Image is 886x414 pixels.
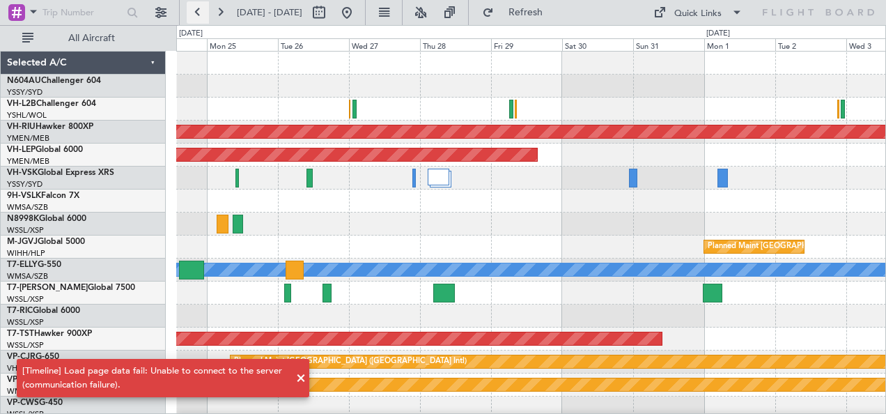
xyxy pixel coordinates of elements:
[7,248,45,259] a: WIHH/HLP
[7,156,49,167] a: YMEN/MEB
[237,6,302,19] span: [DATE] - [DATE]
[646,1,749,24] button: Quick Links
[7,123,93,131] a: VH-RIUHawker 800XP
[7,100,36,108] span: VH-L2B
[7,179,42,190] a: YSSY/SYD
[278,38,349,51] div: Tue 26
[7,261,38,269] span: T7-ELLY
[7,261,61,269] a: T7-ELLYG-550
[7,317,44,328] a: WSSL/XSP
[7,123,36,131] span: VH-RIU
[7,133,49,144] a: YMEN/MEB
[674,7,722,21] div: Quick Links
[704,38,775,51] div: Mon 1
[7,330,92,338] a: T7-TSTHawker 900XP
[7,284,135,292] a: T7-[PERSON_NAME]Global 7500
[7,294,44,305] a: WSSL/XSP
[497,8,555,17] span: Refresh
[7,77,41,85] span: N604AU
[7,340,44,351] a: WSSL/XSP
[775,38,846,51] div: Tue 2
[7,238,85,246] a: M-JGVJGlobal 5000
[633,38,704,51] div: Sun 31
[7,87,42,98] a: YSSY/SYD
[207,38,278,51] div: Mon 25
[7,330,34,338] span: T7-TST
[7,77,101,85] a: N604AUChallenger 604
[7,100,96,108] a: VH-L2BChallenger 604
[7,238,38,246] span: M-JGVJ
[420,38,491,51] div: Thu 28
[7,215,86,223] a: N8998KGlobal 6000
[7,169,38,177] span: VH-VSK
[7,271,48,282] a: WMSA/SZB
[7,146,36,154] span: VH-LEP
[179,28,203,40] div: [DATE]
[7,192,41,200] span: 9H-VSLK
[7,202,48,213] a: WMSA/SZB
[7,146,83,154] a: VH-LEPGlobal 6000
[349,38,420,51] div: Wed 27
[7,169,114,177] a: VH-VSKGlobal Express XRS
[491,38,562,51] div: Fri 29
[7,110,47,121] a: YSHL/WOL
[7,307,80,315] a: T7-RICGlobal 6000
[708,236,871,257] div: Planned Maint [GEOGRAPHIC_DATA] (Seletar)
[15,27,151,49] button: All Aircraft
[7,215,39,223] span: N8998K
[7,307,33,315] span: T7-RIC
[234,351,467,372] div: Planned Maint [GEOGRAPHIC_DATA] ([GEOGRAPHIC_DATA] Intl)
[562,38,633,51] div: Sat 30
[7,192,79,200] a: 9H-VSLKFalcon 7X
[706,28,730,40] div: [DATE]
[36,33,147,43] span: All Aircraft
[22,365,288,392] div: [Timeline] Load page data fail: Unable to connect to the server (communication failure).
[7,225,44,236] a: WSSL/XSP
[476,1,559,24] button: Refresh
[42,2,123,23] input: Trip Number
[7,284,88,292] span: T7-[PERSON_NAME]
